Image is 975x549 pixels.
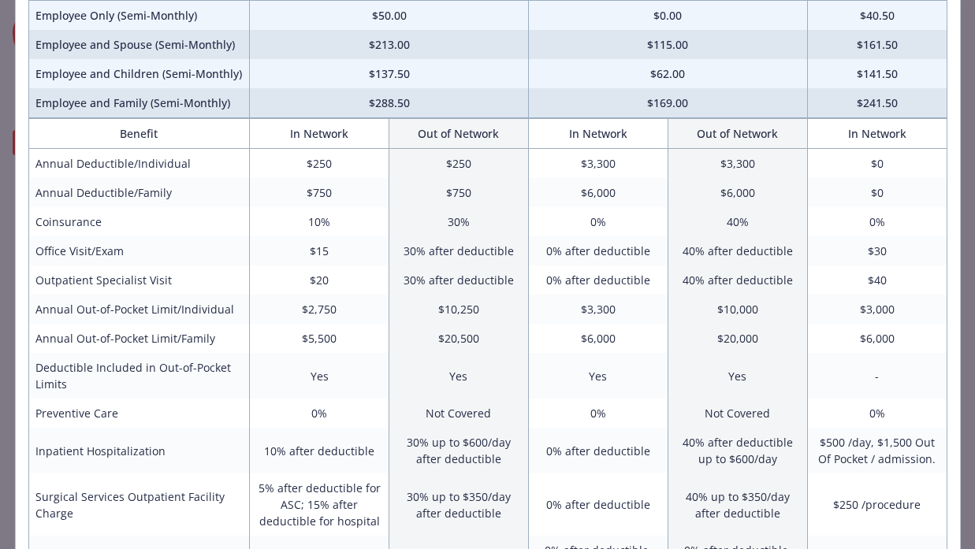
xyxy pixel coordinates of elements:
[250,324,389,353] td: $5,500
[807,399,947,428] td: 0%
[807,428,947,473] td: $500 /day, $1,500 Out Of Pocket / admission.
[389,399,529,428] td: Not Covered
[250,119,389,149] th: In Network
[528,236,668,265] td: 0% after deductible
[668,265,807,295] td: 40% after deductible
[528,428,668,473] td: 0% after deductible
[528,324,668,353] td: $6,000
[28,265,250,295] td: Outpatient Specialist Visit
[389,295,529,324] td: $10,250
[250,295,389,324] td: $2,750
[528,119,668,149] th: In Network
[807,207,947,236] td: 0%
[28,324,250,353] td: Annual Out-of-Pocket Limit/Family
[250,149,389,179] td: $250
[668,119,807,149] th: Out of Network
[250,428,389,473] td: 10% after deductible
[807,473,947,536] td: $250 /procedure
[250,399,389,428] td: 0%
[389,178,529,207] td: $750
[668,473,807,536] td: 40% up to $350/day after deductible
[28,119,250,149] th: Benefit
[528,1,807,31] td: $0.00
[28,399,250,428] td: Preventive Care
[28,30,250,59] td: Employee and Spouse (Semi-Monthly)
[668,236,807,265] td: 40% after deductible
[528,149,668,179] td: $3,300
[28,236,250,265] td: Office Visit/Exam
[528,178,668,207] td: $6,000
[250,88,529,118] td: $288.50
[668,295,807,324] td: $10,000
[250,1,529,31] td: $50.00
[668,149,807,179] td: $3,300
[807,1,947,31] td: $40.50
[389,473,529,536] td: 30% up to $350/day after deductible
[28,59,250,88] td: Employee and Children (Semi-Monthly)
[807,295,947,324] td: $3,000
[28,428,250,473] td: Inpatient Hospitalization
[528,30,807,59] td: $115.00
[668,428,807,473] td: 40% after deductible up to $600/day
[807,119,947,149] th: In Network
[528,353,668,399] td: Yes
[389,119,529,149] th: Out of Network
[807,149,947,179] td: $0
[250,30,529,59] td: $213.00
[250,59,529,88] td: $137.50
[28,178,250,207] td: Annual Deductible/Family
[28,353,250,399] td: Deductible Included in Out-of-Pocket Limits
[28,295,250,324] td: Annual Out-of-Pocket Limit/Individual
[250,473,389,536] td: 5% after deductible for ASC; 15% after deductible for hospital
[807,59,947,88] td: $141.50
[389,265,529,295] td: 30% after deductible
[668,324,807,353] td: $20,000
[807,88,947,118] td: $241.50
[28,1,250,31] td: Employee Only (Semi-Monthly)
[28,207,250,236] td: Coinsurance
[528,265,668,295] td: 0% after deductible
[528,399,668,428] td: 0%
[389,353,529,399] td: Yes
[250,353,389,399] td: Yes
[528,295,668,324] td: $3,300
[668,207,807,236] td: 40%
[528,59,807,88] td: $62.00
[389,207,529,236] td: 30%
[807,353,947,399] td: -
[28,473,250,536] td: Surgical Services Outpatient Facility Charge
[250,265,389,295] td: $20
[668,399,807,428] td: Not Covered
[528,473,668,536] td: 0% after deductible
[668,178,807,207] td: $6,000
[250,236,389,265] td: $15
[28,88,250,118] td: Employee and Family (Semi-Monthly)
[250,207,389,236] td: 10%
[28,149,250,179] td: Annual Deductible/Individual
[807,236,947,265] td: $30
[668,353,807,399] td: Yes
[807,30,947,59] td: $161.50
[250,178,389,207] td: $750
[807,324,947,353] td: $6,000
[389,236,529,265] td: 30% after deductible
[807,265,947,295] td: $40
[528,88,807,118] td: $169.00
[389,428,529,473] td: 30% up to $600/day after deductible
[389,324,529,353] td: $20,500
[807,178,947,207] td: $0
[389,149,529,179] td: $250
[528,207,668,236] td: 0%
